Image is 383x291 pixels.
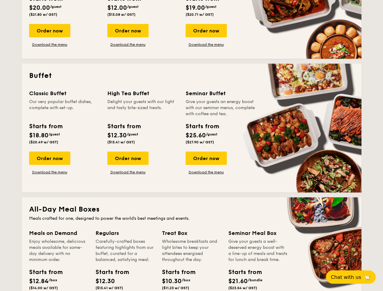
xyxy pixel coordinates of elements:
div: High Tea Buffet [107,89,178,98]
span: /guest [127,5,139,9]
div: Starts from [96,268,123,277]
div: Carefully-crafted boxes featuring highlights from our buffet, curated for a balanced, satisfying ... [96,239,155,263]
h2: Buffet [29,71,354,81]
div: Seminar Meal Box [228,229,287,237]
div: Order now [107,152,149,165]
span: $21.60 [228,278,248,285]
div: Classic Buffet [29,89,100,98]
a: Download the menu [107,170,149,175]
a: Download the menu [107,42,149,47]
span: ($13.08 w/ GST) [107,12,136,17]
span: /guest [206,132,217,136]
div: Order now [186,24,227,37]
div: Treat Box [162,229,221,237]
div: Order now [186,152,227,165]
div: Meals crafted for one, designed to power the world's best meetings and events. [29,216,354,222]
span: $12.84 [29,278,49,285]
span: ($14.00 w/ GST) [29,286,58,290]
span: $25.60 [186,132,206,139]
span: ($23.54 w/ GST) [228,286,257,290]
div: Give your guests a well-deserved energy boost with a line-up of meals and treats for lunch and br... [228,239,287,263]
div: Starts from [29,268,56,277]
span: 🦙 [364,274,371,281]
span: $12.00 [107,4,127,12]
div: Delight your guests with our light and tasty bite-sized treats. [107,99,178,117]
span: Chat with us [331,274,361,280]
div: Seminar Buffet [186,89,257,98]
button: Chat with us🦙 [326,270,376,284]
span: /guest [127,132,138,136]
span: /bundle [248,278,262,282]
span: ($13.41 w/ GST) [96,286,123,290]
span: $12.30 [96,278,115,285]
div: Give your guests an energy boost with our seminar menus, complete with coffee and tea. [186,99,257,117]
span: /guest [50,5,62,9]
div: Meals on Demand [29,229,88,237]
div: Order now [29,24,70,37]
span: ($21.80 w/ GST) [29,12,57,17]
a: Download the menu [186,42,227,47]
h2: All-Day Meal Boxes [29,205,354,214]
span: /guest [205,5,217,9]
span: ($27.90 w/ GST) [186,140,214,144]
span: ($13.41 w/ GST) [107,140,135,144]
div: Order now [29,152,70,165]
div: Starts from [228,268,256,277]
div: Wholesome breakfasts and light bites to keep your attendees energised throughout the day. [162,239,221,263]
span: $10.30 [162,278,182,285]
a: Download the menu [186,170,227,175]
span: /guest [49,132,60,136]
a: Download the menu [29,170,70,175]
div: Regulars [96,229,155,237]
span: $20.00 [29,4,50,12]
span: ($20.49 w/ GST) [29,140,58,144]
div: Starts from [186,122,219,131]
div: Starts from [107,122,140,131]
span: $19.00 [186,4,205,12]
div: Enjoy wholesome, delicious meals available for same-day delivery with no minimum order. [29,239,88,263]
span: ($20.71 w/ GST) [186,12,214,17]
div: Order now [107,24,149,37]
a: Download the menu [29,42,70,47]
span: $18.80 [29,132,49,139]
div: Our very popular buffet dishes, complete with set-up. [29,99,100,117]
span: $12.30 [107,132,127,139]
div: Starts from [29,122,62,131]
span: ($11.23 w/ GST) [162,286,189,290]
span: /box [182,278,190,282]
span: /box [49,278,57,282]
div: Starts from [162,268,189,277]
